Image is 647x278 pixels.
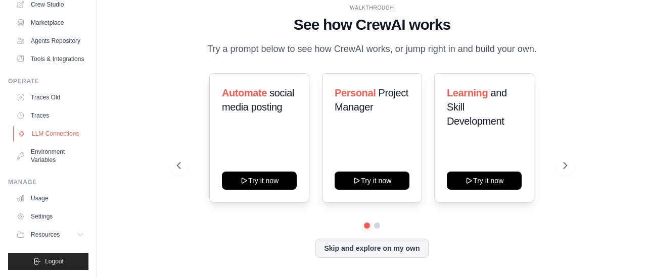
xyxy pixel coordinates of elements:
span: Project Manager [335,87,408,113]
a: Agents Repository [12,33,88,49]
iframe: Chat Widget [596,230,647,278]
a: Tools & Integrations [12,51,88,67]
span: social media posting [222,87,294,113]
span: Resources [31,231,60,239]
a: Traces Old [12,89,88,105]
div: Manage [8,178,88,186]
span: Learning [447,87,488,98]
a: Usage [12,190,88,206]
a: Marketplace [12,15,88,31]
h1: See how CrewAI works [177,16,567,34]
button: Skip and explore on my own [315,239,428,258]
p: Try a prompt below to see how CrewAI works, or jump right in and build your own. [202,42,542,57]
button: Logout [8,253,88,270]
a: Traces [12,107,88,124]
a: Settings [12,208,88,225]
span: Personal [335,87,376,98]
div: WALKTHROUGH [177,4,567,12]
button: Try it now [222,172,297,190]
button: Resources [12,227,88,243]
a: Environment Variables [12,144,88,168]
div: Operate [8,77,88,85]
span: Automate [222,87,267,98]
a: LLM Connections [13,126,89,142]
button: Try it now [447,172,522,190]
span: and Skill Development [447,87,507,127]
span: Logout [45,257,64,265]
button: Try it now [335,172,409,190]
